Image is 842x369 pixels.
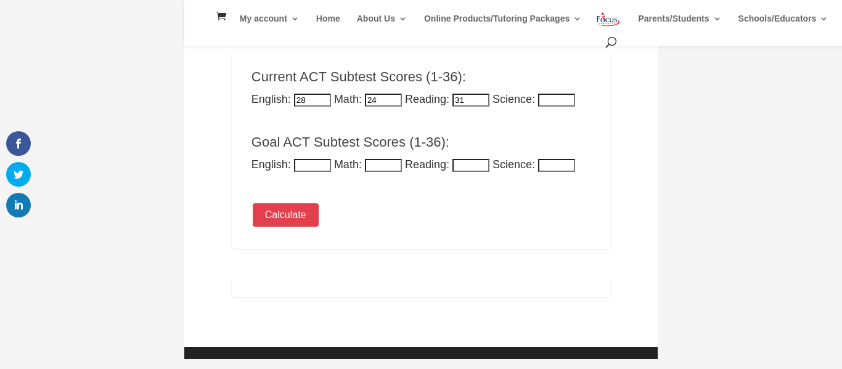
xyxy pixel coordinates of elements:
h3: Goal ACT Subtest Scores (1-36): [251,136,591,155]
a: Schools/Educators [738,14,829,35]
label: Math: [334,158,362,171]
label: Math: [334,93,362,105]
label: Science: [493,93,535,105]
a: About Us [357,14,407,35]
a: Parents/Students [638,14,721,35]
label: Reading: [405,158,449,171]
label: English: [251,93,291,105]
label: English: [251,158,291,171]
a: Home [316,14,340,35]
a: My account [240,14,300,35]
h3: Current ACT Subtest Scores (1-36): [251,70,591,90]
img: Focus on Learning [595,10,621,28]
a: Online Products/Tutoring Packages [424,14,582,35]
label: Science: [493,158,535,171]
button: Calculate [253,203,319,227]
label: Reading: [405,93,449,105]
